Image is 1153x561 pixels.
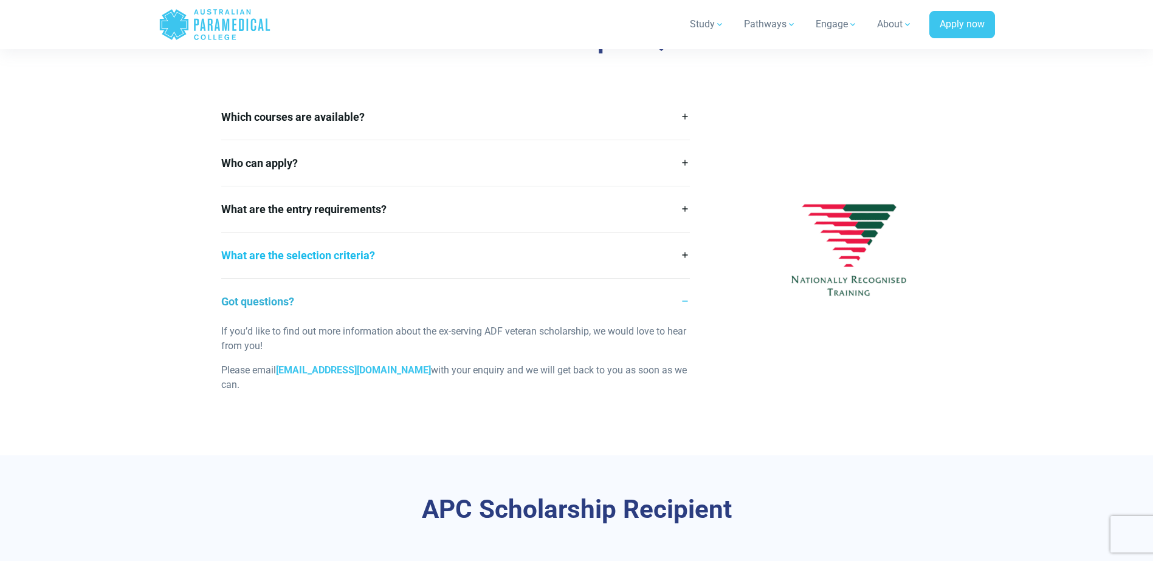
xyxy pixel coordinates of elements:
a: Which courses are available? [221,94,690,140]
a: Apply now [929,11,995,39]
a: What are the selection criteria? [221,233,690,278]
h3: APC Scholarship Recipient [221,494,932,525]
a: Engage [808,7,865,41]
a: Australian Paramedical College [159,5,271,44]
a: Who can apply? [221,140,690,186]
a: Pathways [737,7,804,41]
a: [EMAIL_ADDRESS][DOMAIN_NAME] [276,364,431,376]
a: Got questions? [221,279,690,324]
p: If you’d like to find out more information about the ex-serving ADF veteran scholarship, we would... [221,324,690,353]
a: About [870,7,920,41]
a: Study [683,7,732,41]
p: Please email with your enquiry and we will get back to you as soon as we can. [221,363,690,392]
a: What are the entry requirements? [221,186,690,232]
